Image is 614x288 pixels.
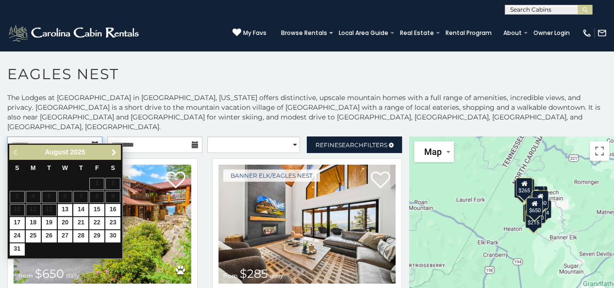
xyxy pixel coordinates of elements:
[66,272,80,279] span: daily
[514,179,531,198] div: $285
[590,141,609,161] button: Toggle fullscreen view
[89,217,104,229] a: 22
[7,23,142,43] img: White-1-2.png
[307,136,402,153] a: RefineSearchFilters
[523,204,539,222] div: $305
[223,272,238,279] span: from
[105,217,120,229] a: 23
[232,28,266,38] a: My Favs
[89,230,104,242] a: 29
[243,29,266,37] span: My Favs
[73,217,88,229] a: 21
[58,217,73,229] a: 20
[531,186,548,204] div: $200
[315,141,387,149] span: Refine Filters
[518,178,534,197] div: $305
[18,272,33,279] span: from
[532,190,548,209] div: $230
[42,217,57,229] a: 19
[166,170,185,191] a: Add to favorites
[498,26,527,40] a: About
[218,165,396,284] a: The Elk And Shepherd Lodge from $285 daily
[516,178,532,196] div: $265
[528,186,544,204] div: $315
[223,169,320,182] a: Banner Elk/Eagles Nest
[338,141,364,149] span: Search
[70,148,85,156] span: 2025
[58,204,73,216] a: 13
[95,165,99,171] span: Friday
[47,165,51,171] span: Tuesday
[73,230,88,242] a: 28
[414,141,454,162] button: Change map style
[526,198,543,216] div: $650
[525,209,542,228] div: $215
[218,165,396,284] img: The Elk And Shepherd Lodge
[105,204,120,216] a: 16
[15,165,19,171] span: Sunday
[73,204,88,216] a: 14
[524,203,541,221] div: $230
[108,146,120,158] a: Next
[276,26,332,40] a: Browse Rentals
[89,204,104,216] a: 15
[45,148,68,156] span: August
[26,230,41,242] a: 25
[395,26,439,40] a: Real Estate
[529,26,575,40] a: Owner Login
[441,26,497,40] a: Rental Program
[42,230,57,242] a: 26
[79,165,83,171] span: Thursday
[424,147,441,157] span: Map
[62,165,68,171] span: Wednesday
[35,267,64,281] span: $650
[58,230,73,242] a: 27
[370,170,390,191] a: Add to favorites
[582,28,592,38] img: phone-regular-white.png
[270,272,283,279] span: daily
[10,243,25,255] a: 31
[10,217,25,229] a: 17
[240,267,268,281] span: $285
[110,149,118,156] span: Next
[105,230,120,242] a: 30
[334,26,393,40] a: Local Area Guide
[26,217,41,229] a: 18
[10,230,25,242] a: 24
[111,165,115,171] span: Saturday
[31,165,36,171] span: Monday
[597,28,607,38] img: mail-regular-white.png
